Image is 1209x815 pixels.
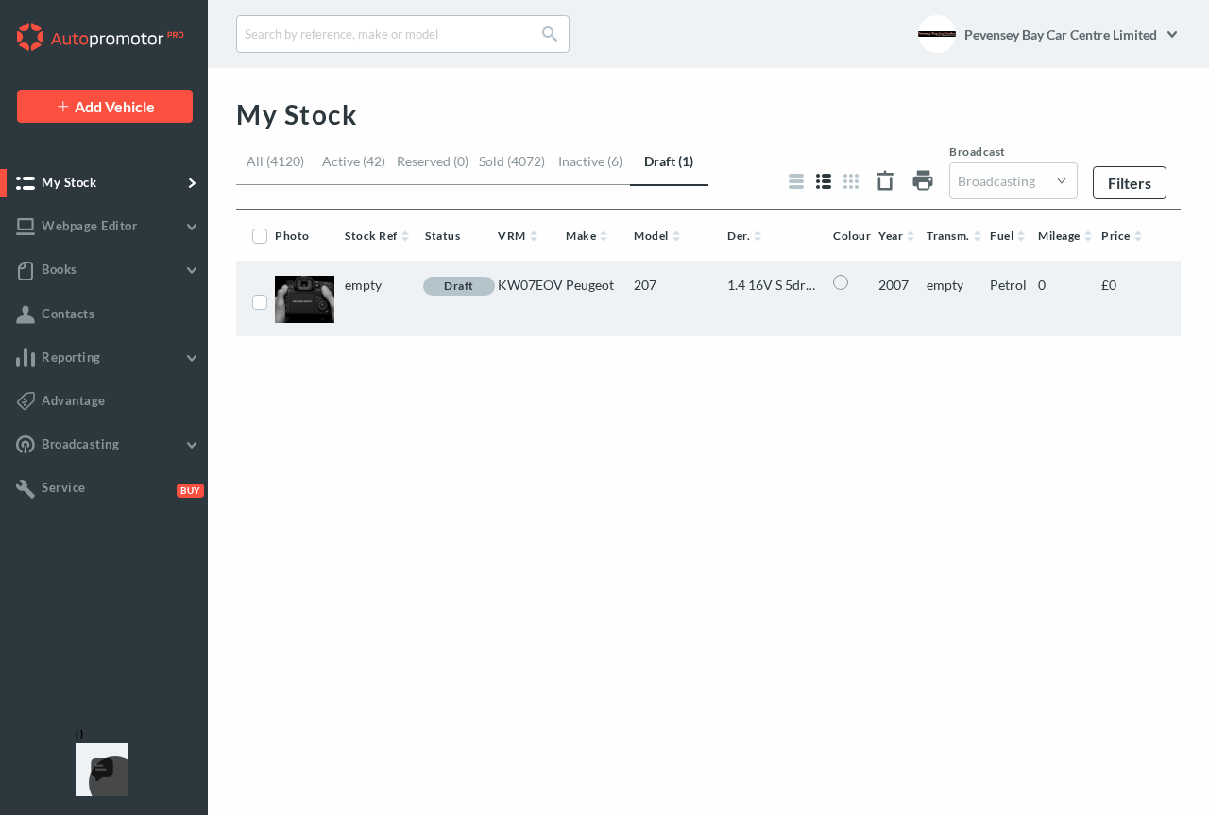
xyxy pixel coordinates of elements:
[498,277,563,293] span: KW07EOV
[630,153,708,186] a: Draft(1)
[566,277,614,293] span: Peugeot
[425,229,460,243] a: Status
[42,306,94,321] span: Contacts
[173,482,200,497] button: Buy
[1013,229,1029,244] img: sortdefaultarrow.svg
[1101,277,1165,328] div: £0
[236,15,570,53] div: Search for any vehicle in your account using make or model
[236,15,570,53] input: Search by reference, make or model
[1038,229,1096,243] a: Mileage
[236,68,1181,130] div: My Stock
[42,393,106,408] span: Advantage
[472,153,551,185] a: Sold(4072)
[423,227,498,246] div: Sort by Status
[1101,229,1146,243] a: Price
[504,153,545,169] span: (4072)
[927,277,963,293] span: empty
[42,480,86,495] span: Service
[1038,277,1101,328] div: 0
[423,277,495,296] div: Draft
[949,145,1078,159] label: Broadcast
[970,229,985,244] img: sortdefaultarrow.svg
[727,277,818,293] span: 1.4 16V S 5dr [AC]
[42,218,137,233] span: Webpage Editor
[264,153,304,169] span: (4120)
[911,158,934,208] a: Print / download a stock list pdf
[669,229,684,244] img: sortdefaultarrow.svg
[903,229,918,244] img: sortdefaultarrow.svg
[833,229,878,243] div: Sort by Colour
[551,153,629,185] a: Inactive(6)
[878,229,918,243] a: Year
[990,277,1027,293] span: Petrol
[398,229,413,244] img: sortdefaultarrow.svg
[566,229,611,243] a: Make
[634,277,656,293] span: 207
[1131,229,1146,244] img: sortdefaultarrow.svg
[604,153,622,169] span: (6)
[727,229,765,243] a: Der.
[596,229,611,244] img: sortdefaultarrow.svg
[360,153,385,169] span: (42)
[75,97,155,115] span: Add Vehicle
[750,229,765,244] img: sortdefaultarrow.svg
[65,730,146,811] iframe: Front Chat
[17,90,193,123] a: Add Vehicle
[526,229,541,244] img: sortdefaultarrow.svg
[542,26,557,42] input: Submit
[634,229,684,243] a: Model
[345,229,413,243] a: Stock Ref
[275,229,310,243] a: Photo
[42,349,101,365] span: Reporting
[498,229,541,243] a: VRM
[451,153,468,169] span: (0)
[1093,166,1166,199] a: Filters
[675,153,693,169] span: (1)
[236,153,315,185] a: All(4120)
[42,436,119,451] span: Broadcasting
[42,262,77,277] span: Books
[833,229,871,243] a: Colour
[394,153,472,185] a: Reserved(0)
[177,484,204,498] span: Buy
[1081,229,1096,244] img: sortdefaultarrow.svg
[963,15,1181,53] a: Pevensey Bay Car Centre Limited
[345,277,382,293] span: empty
[878,277,927,328] div: 2007
[42,175,96,190] span: My Stock
[927,229,985,243] a: Transm.
[315,153,393,185] a: Active(42)
[990,229,1029,243] a: Fuel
